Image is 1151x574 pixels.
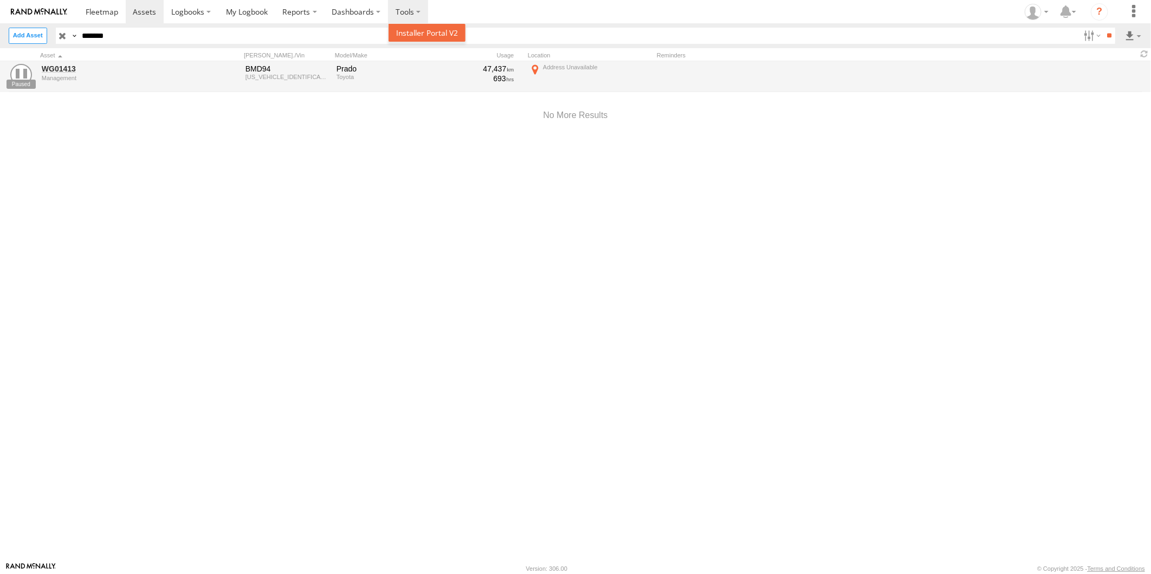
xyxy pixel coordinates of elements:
[657,51,830,59] div: Reminders
[245,74,329,80] div: JTEBR3FJ60K296691
[337,64,431,74] div: Prado
[245,64,329,74] div: BMD94
[335,51,432,59] div: Model/Make
[6,563,56,574] a: Visit our Website
[1037,565,1145,572] div: © Copyright 2025 -
[40,51,192,59] div: Click to Sort
[10,64,32,86] a: View Asset Details
[526,565,567,572] div: Version: 306.00
[9,28,47,43] label: Create New Asset
[1079,28,1103,43] label: Search Filter Options
[438,64,514,74] div: 47,437
[69,28,78,43] label: Search Query
[1091,3,1108,21] i: ?
[42,75,190,81] div: undefined
[1138,49,1151,60] span: Refresh
[1088,565,1145,572] a: Terms and Conditions
[528,62,652,92] label: Click to View Current Location
[42,64,190,74] a: WG01413
[11,8,67,16] img: rand-logo.svg
[528,51,652,59] div: Location
[337,74,431,80] div: Toyota
[1124,28,1142,43] label: Export results as...
[437,51,523,59] div: Usage
[244,51,331,59] div: [PERSON_NAME]./Vin
[1021,4,1052,20] div: Zarni Lwin
[438,74,514,83] div: 693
